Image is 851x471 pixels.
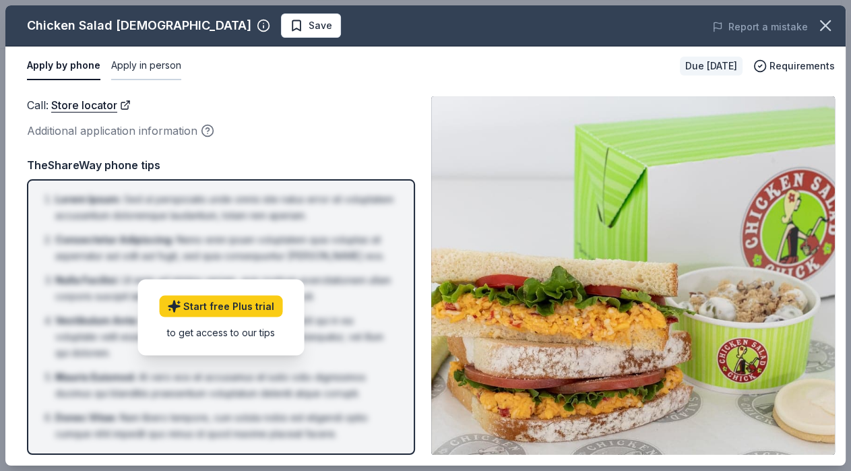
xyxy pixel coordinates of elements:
a: Start free Plus trial [159,295,282,317]
li: Nemo enim ipsam voluptatem quia voluptas sit aspernatur aut odit aut fugit, sed quia consequuntur... [55,232,395,264]
li: At vero eos et accusamus et iusto odio dignissimos ducimus qui blanditiis praesentium voluptatum ... [55,369,395,402]
button: Apply by phone [27,52,100,80]
li: Sed ut perspiciatis unde omnis iste natus error sit voluptatem accusantium doloremque laudantium,... [55,191,395,224]
button: Requirements [753,58,835,74]
span: Requirements [769,58,835,74]
button: Apply in person [111,52,181,80]
span: Mauris Euismod : [55,371,136,383]
li: Quis autem vel eum iure reprehenderit qui in ea voluptate velit esse [PERSON_NAME] nihil molestia... [55,313,395,361]
button: Save [281,13,341,38]
button: Report a mistake [712,19,808,35]
span: Donec Vitae : [55,412,117,423]
span: Consectetur Adipiscing : [55,234,174,245]
span: Save [309,18,332,34]
div: TheShareWay phone tips [27,156,415,174]
a: Store locator [51,96,131,114]
div: to get access to our tips [159,325,282,339]
li: Ut enim ad minima veniam, quis nostrum exercitationem ullam corporis suscipit laboriosam, nisi ut... [55,272,395,305]
span: Lorem Ipsum : [55,193,121,205]
span: Vestibulum Ante : [55,315,139,326]
li: Nam libero tempore, cum soluta nobis est eligendi optio cumque nihil impedit quo minus id quod ma... [55,410,395,442]
div: Call : [27,96,415,114]
img: Image for Chicken Salad Chick [431,96,835,455]
div: Additional application information [27,122,415,139]
span: Nulla Facilisi : [55,274,119,286]
div: Due [DATE] [680,57,743,75]
div: Chicken Salad [DEMOGRAPHIC_DATA] [27,15,251,36]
